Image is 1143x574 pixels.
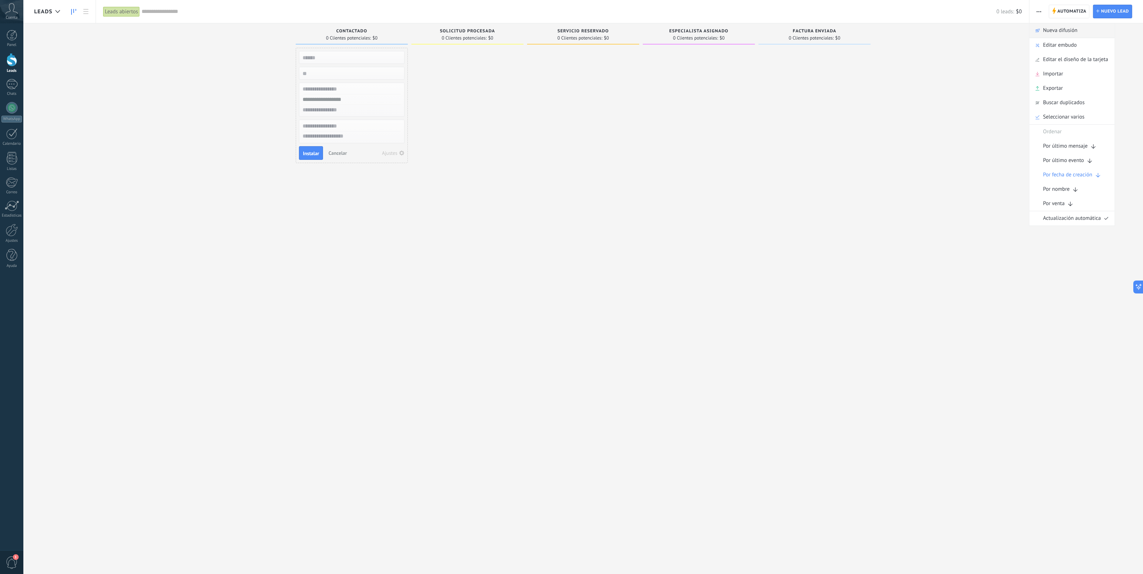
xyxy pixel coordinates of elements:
[328,150,347,156] span: Cancelar
[646,29,751,35] div: Especialista asignado
[68,5,80,19] a: Leads
[1043,38,1077,52] span: Editar embudo
[1057,5,1087,18] span: Automatiza
[1,167,22,171] div: Listas
[762,29,867,35] div: Factura enviada
[103,6,140,17] div: Leads abiertos
[382,151,397,156] div: Ajustes
[1034,5,1044,18] button: Más
[1043,52,1108,67] span: Editar el diseño de la tarjeta
[80,5,92,19] a: Lista
[789,36,834,40] span: 0 Clientes potenciales:
[1043,125,1062,139] span: Ordenar
[720,36,725,40] span: $0
[1043,81,1063,96] span: Exportar
[1,239,22,243] div: Ajustes
[1016,8,1022,15] span: $0
[440,29,495,34] span: Solicitud procesada
[1043,139,1088,153] span: Por último mensaje
[379,148,407,158] button: Ajustes
[1,142,22,146] div: Calendario
[488,36,493,40] span: $0
[1049,5,1090,18] a: Automatiza
[1,92,22,96] div: Chats
[1043,211,1101,226] span: Actualización automática
[326,148,350,158] button: Cancelar
[1,116,22,122] div: WhatsApp
[1,264,22,268] div: Ayuda
[336,29,367,34] span: Contactado
[299,29,404,35] div: Contactado
[415,29,520,35] div: Solicitud procesada
[558,29,609,34] span: Servicio reservado
[793,29,836,34] span: Factura enviada
[373,36,378,40] span: $0
[1043,110,1084,124] span: Seleccionar varios
[303,151,319,156] span: Instalar
[669,29,728,34] span: Especialista asignado
[1043,23,1078,38] span: Nueva difusión
[1,43,22,47] div: Panel
[996,8,1014,15] span: 0 leads:
[442,36,487,40] span: 0 Clientes potenciales:
[13,554,19,560] span: 1
[835,36,840,40] span: $0
[1043,96,1085,110] span: Buscar duplicados
[1,69,22,73] div: Leads
[531,29,636,35] div: Servicio reservado
[1043,196,1065,211] span: Por venta
[1,190,22,195] div: Correo
[1,213,22,218] div: Estadísticas
[1043,67,1063,81] span: Importar
[1043,168,1092,182] span: Por fecha de creación
[604,36,609,40] span: $0
[34,8,52,15] span: Leads
[299,146,323,160] button: Instalar
[1093,5,1132,18] a: Nuevo lead
[1043,153,1084,168] span: Por último evento
[1101,5,1129,18] span: Nuevo lead
[1043,182,1070,196] span: Por nombre
[6,15,18,20] span: Cuenta
[326,36,371,40] span: 0 Clientes potenciales:
[673,36,718,40] span: 0 Clientes potenciales:
[557,36,602,40] span: 0 Clientes potenciales:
